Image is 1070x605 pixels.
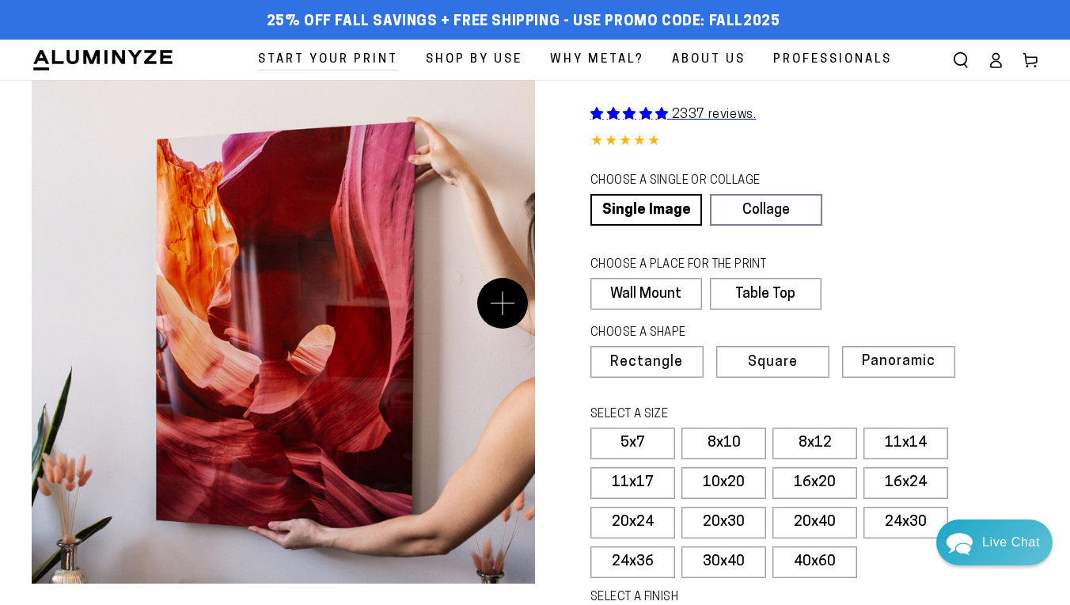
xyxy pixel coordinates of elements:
[863,467,948,499] label: 16x24
[590,194,702,226] a: Single Image
[610,356,683,370] span: Rectangle
[681,507,766,538] label: 20x30
[681,546,766,578] label: 30x40
[590,325,809,342] legend: CHOOSE A SHAPE
[681,467,766,499] label: 10x20
[590,546,675,578] label: 24x36
[590,428,675,459] label: 5x7
[258,49,398,70] span: Start Your Print
[982,519,1040,565] div: Contact Us Directly
[773,49,892,70] span: Professionals
[590,131,1038,154] div: 4.85 out of 5.0 stars
[772,467,857,499] label: 16x20
[538,40,656,80] a: Why Metal?
[590,173,807,190] legend: CHOOSE A SINGLE OR COLLAGE
[863,507,948,538] label: 24x30
[590,108,756,121] a: 2337 reviews.
[550,49,644,70] span: Why Metal?
[710,194,821,226] a: Collage
[426,49,522,70] span: Shop By Use
[590,278,702,310] label: Wall Mount
[862,354,935,369] span: Panoramic
[772,507,857,538] label: 20x40
[672,49,746,70] span: About Us
[590,406,853,424] legend: SELECT A SIZE
[414,40,534,80] a: Shop By Use
[772,546,857,578] label: 40x60
[590,467,675,499] label: 11x17
[761,40,904,80] a: Professionals
[267,13,780,31] span: 25% off FALL Savings + Free Shipping - Use Promo Code: FALL2025
[936,519,1053,565] div: Chat widget toggle
[246,40,410,80] a: Start Your Print
[772,428,857,459] label: 8x12
[590,257,806,274] legend: CHOOSE A PLACE FOR THE PRINT
[672,108,757,121] span: 2337 reviews.
[748,356,798,370] span: Square
[32,48,174,72] img: Aluminyze
[710,278,821,310] label: Table Top
[590,507,675,538] label: 20x24
[863,428,948,459] label: 11x14
[660,40,757,80] a: About Us
[943,43,978,78] summary: Search our site
[681,428,766,459] label: 8x10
